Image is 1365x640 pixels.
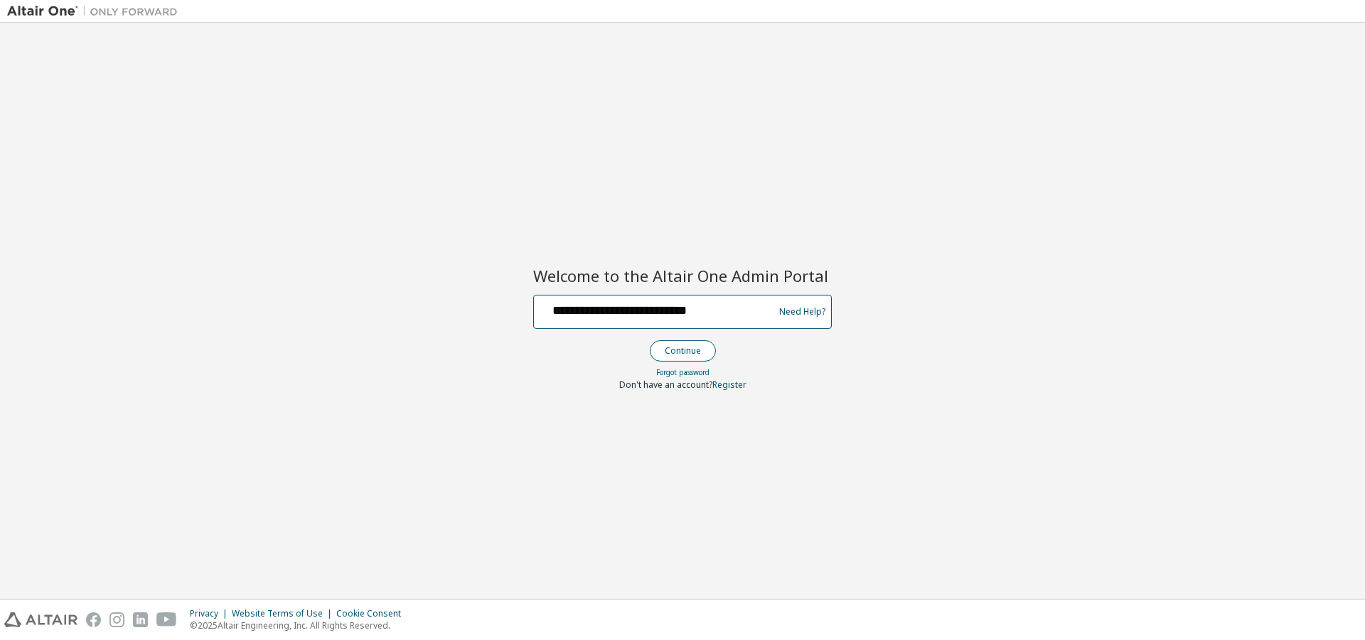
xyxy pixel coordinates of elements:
[232,608,336,619] div: Website Terms of Use
[133,612,148,627] img: linkedin.svg
[86,612,101,627] img: facebook.svg
[109,612,124,627] img: instagram.svg
[336,608,409,619] div: Cookie Consent
[533,266,832,286] h2: Welcome to the Altair One Admin Portal
[190,608,232,619] div: Privacy
[712,379,746,391] a: Register
[156,612,177,627] img: youtube.svg
[190,619,409,631] p: © 2025 Altair Engineering, Inc. All Rights Reserved.
[656,367,710,377] a: Forgot password
[619,379,712,391] span: Don't have an account?
[779,311,825,312] a: Need Help?
[4,612,77,627] img: altair_logo.svg
[650,340,716,362] button: Continue
[7,4,185,18] img: Altair One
